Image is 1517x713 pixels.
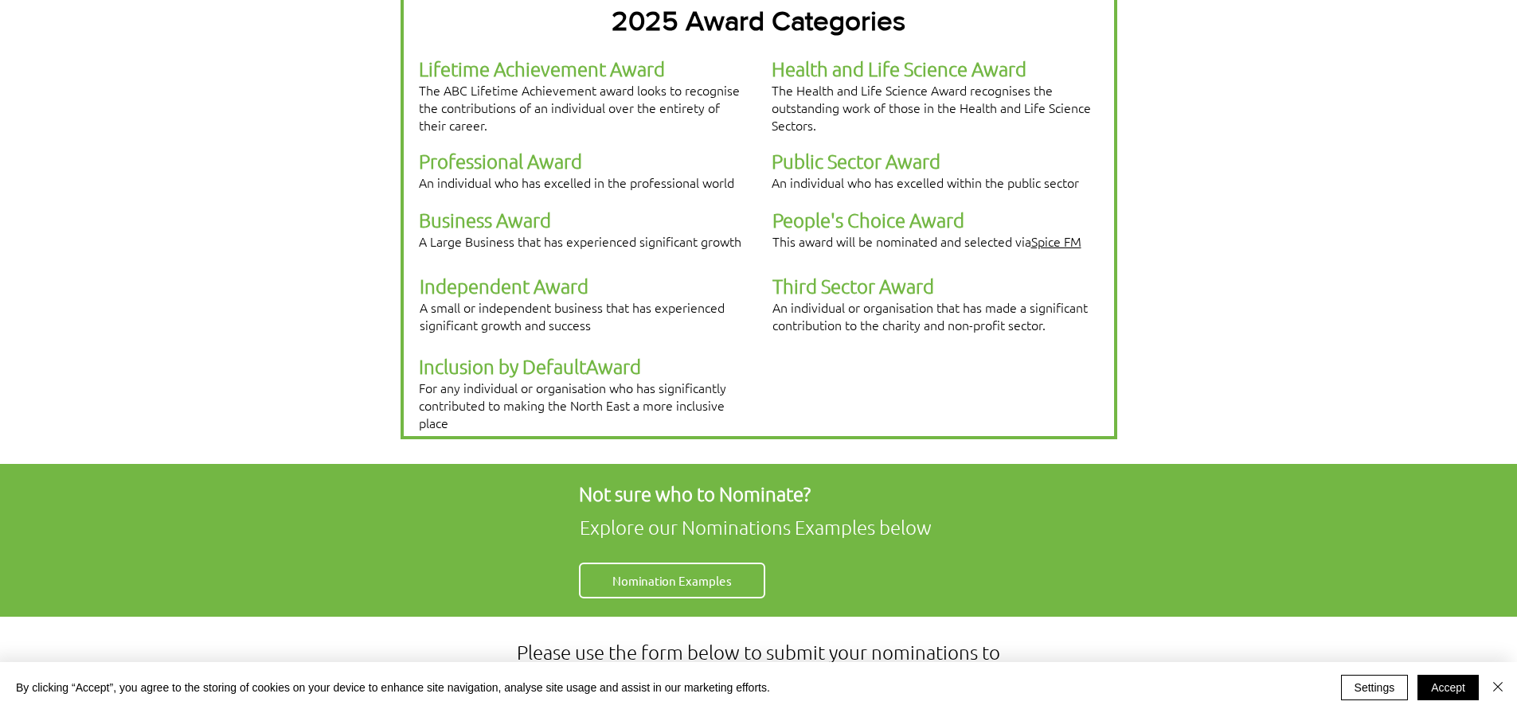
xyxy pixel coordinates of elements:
[772,56,1026,80] span: Health and Life Science Award
[1488,675,1507,700] button: Close
[419,232,741,250] span: A Large Business that has experienced significant growth
[772,173,1079,191] span: An individual who has excelled within the public sector
[16,680,770,695] span: By clicking “Accept”, you agree to the storing of cookies on your device to enhance site navigati...
[419,354,536,378] span: Inclusion by D
[1417,675,1479,700] button: Accept
[420,298,725,333] span: A small or independent business that has experienced significant growth and success
[419,149,582,173] span: Professional Award
[772,149,940,173] span: Public Sector Award
[580,515,932,539] span: Explore our Nominations Examples below
[586,354,641,378] span: Award
[1341,675,1409,700] button: Settings
[772,232,1081,250] span: This award will be nominated and selected via
[419,81,740,134] span: The ABC Lifetime Achievement award looks to recognise the contributions of an individual over the...
[579,481,811,505] span: Not sure who to Nominate?
[1488,677,1507,696] img: Close
[536,354,586,378] span: efault
[419,173,734,191] span: An individual who has excelled in the professional world
[517,640,1000,713] span: Please use the form below to submit your nominations to us for the categories above
[612,572,732,589] span: Nomination Examples
[1031,232,1081,250] a: Spice FM
[420,274,588,298] span: Independent Award
[772,208,964,232] span: People's Choice Award
[579,563,765,598] a: Nomination Examples
[772,298,1088,333] span: An individual or organisation that has made a significant contribution to the charity and non-pro...
[419,56,665,80] span: Lifetime Achievement Award
[419,208,551,232] span: Business Award
[419,379,726,431] span: For any individual or organisation who has significantly contributed to making the North East a m...
[772,274,934,298] span: Third Sector Award
[772,81,1091,134] span: The Health and Life Science Award recognises the outstanding work of those in the Health and Life...
[612,6,905,36] span: 2025 Award Categories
